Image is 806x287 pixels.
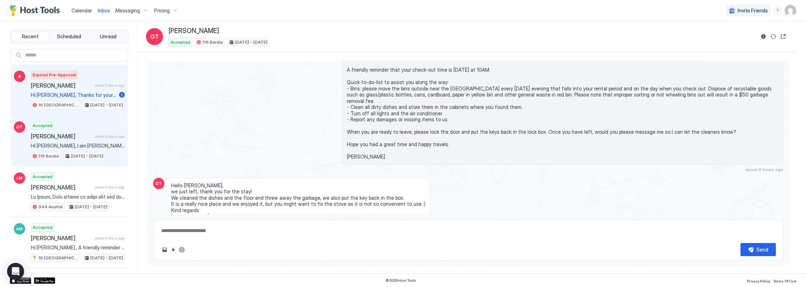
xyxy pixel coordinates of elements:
span: 116 Bardia [202,39,223,45]
span: 344 Austral [38,204,63,210]
span: 1 [121,92,123,98]
span: Pricing [154,7,170,14]
a: Terms Of Use [773,277,796,284]
span: [PERSON_NAME] [169,27,219,35]
span: 16 [GEOGRAPHIC_DATA] [38,102,78,108]
span: [PERSON_NAME] [31,234,92,242]
span: Calendar [72,7,92,13]
button: Unread [89,32,127,42]
span: Accepted [33,122,52,129]
span: [PERSON_NAME] [31,133,92,140]
a: Host Tools Logo [10,5,63,16]
span: [PERSON_NAME] [31,184,92,191]
a: Calendar [72,7,92,14]
span: Inbox [98,7,110,13]
span: 116 Bardia [38,153,59,159]
a: Inbox [98,7,110,14]
input: Input Field [22,49,128,61]
div: Send [757,246,768,253]
span: Hi [PERSON_NAME] , A friendly reminder that your check-out time is [DATE] at 10AM. Quick to-do-li... [31,244,125,251]
div: Open Intercom Messenger [7,263,24,280]
span: 16 [GEOGRAPHIC_DATA] [38,255,78,261]
span: Messaging [115,7,140,14]
span: [DATE] - [DATE] [90,255,123,261]
button: Quick reply [169,245,177,254]
span: [DATE] - [DATE] [90,102,123,108]
span: Hi [PERSON_NAME], A friendly reminder that your check-out time is [DATE] at 10AM. Quick to-do-lis... [347,54,779,160]
button: ChatGPT Auto Reply [177,245,186,254]
span: © 2025 Host Tools [386,278,417,283]
span: Scheduled [57,33,81,40]
button: Open reservation [779,32,788,41]
div: tab-group [10,30,129,43]
span: about 8 hours ago [745,167,783,172]
span: Hi [PERSON_NAME], I am [PERSON_NAME] and I am an operations manager of a landscaping comapany, an... [31,143,125,149]
span: Hello [PERSON_NAME], we just left, thank you for the stay! We cleaned the dishes and the floor an... [171,182,425,220]
button: Upload image [160,245,169,254]
span: A [18,73,21,79]
span: [DATE] - [DATE] [71,153,103,159]
div: User profile [785,5,796,16]
a: Privacy Policy [747,277,770,284]
span: Terms Of Use [773,279,796,283]
span: [DATE] - [DATE] [75,204,107,210]
button: Reservation information [759,32,768,41]
button: Recent [12,32,49,42]
span: AM [16,226,23,232]
span: [PERSON_NAME] [31,82,92,89]
span: GT [16,124,23,130]
span: Hi [PERSON_NAME], Thanks for your request. The price is same. Welcome you book now. Best regards ... [31,92,116,98]
a: App Store [10,277,31,284]
span: about 8 hours ago [95,236,125,241]
span: about 8 hours ago [95,134,125,139]
span: LM [16,175,23,181]
span: Recent [22,33,39,40]
span: Expired Pre-Approval [33,72,76,78]
span: GT [150,32,159,41]
button: Sync reservation [769,32,778,41]
span: Accepted [33,224,52,231]
span: [DATE] - [DATE] [235,39,267,45]
span: Privacy Policy [747,279,770,283]
span: Accepted [33,173,52,180]
span: GT [156,180,162,187]
button: Send [740,243,776,256]
a: Google Play Store [34,277,55,284]
span: Accepted [170,39,190,45]
span: about 8 hours ago [95,185,125,189]
span: Unread [100,33,117,40]
button: Scheduled [51,32,88,42]
span: Invite Friends [738,7,768,14]
span: about 3 hours ago [95,83,125,88]
span: Lo Ipsum, Dolo sitame co adipi elit sed doei tem inci utla etdoloremag aliqu enim admi. Ven qui n... [31,194,125,200]
div: menu [773,6,782,15]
